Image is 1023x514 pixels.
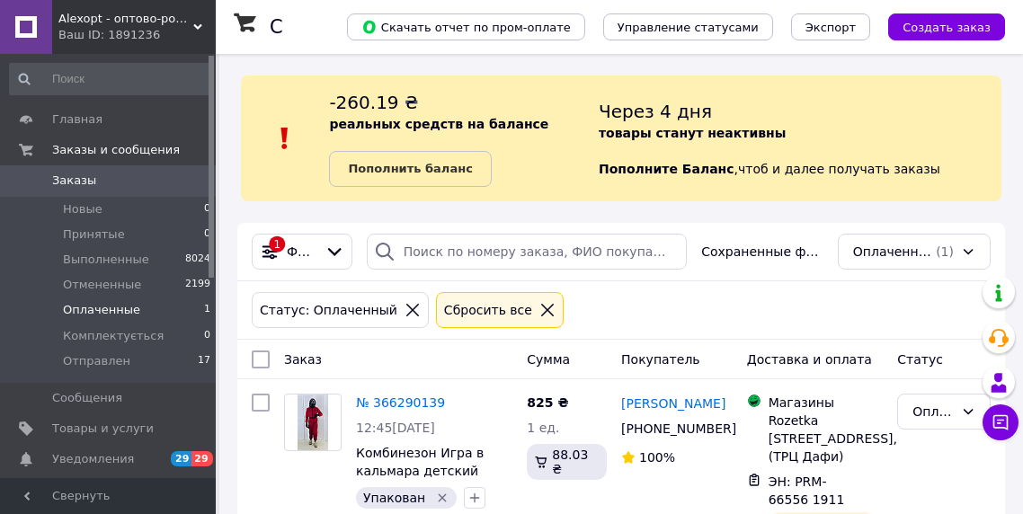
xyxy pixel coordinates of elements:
[198,353,210,369] span: 17
[271,125,298,152] img: :exclamation:
[284,352,322,367] span: Заказ
[527,421,559,435] span: 1 ед.
[52,451,134,467] span: Уведомления
[204,302,210,318] span: 1
[599,126,786,140] b: товары станут неактивны
[171,451,191,466] span: 29
[329,117,548,131] b: реальных средств на балансе
[356,395,445,410] a: № 366290139
[853,243,932,261] span: Оплаченный
[284,394,342,451] a: Фото товару
[191,451,212,466] span: 29
[63,302,140,318] span: Оплаченные
[701,243,823,261] span: Сохраненные фильтры:
[298,394,328,450] img: Фото товару
[270,16,424,38] h1: Список заказов
[52,421,154,437] span: Товары и услуги
[599,162,734,176] b: Пополните Баланс
[204,328,210,344] span: 0
[769,474,845,507] span: ЭН: PRM-66556 1911
[287,243,317,261] span: Фильтры
[621,421,736,436] span: [PHONE_NUMBER]
[618,21,759,34] span: Управление статусами
[912,402,954,421] div: Оплаченный
[527,352,570,367] span: Сумма
[769,430,884,465] div: [STREET_ADDRESS], (ТРЦ Дафи)
[621,394,725,412] a: [PERSON_NAME]
[63,353,130,369] span: Отправлен
[603,13,773,40] button: Управление статусами
[747,352,872,367] span: Доставка и оплата
[63,201,102,217] span: Новые
[356,446,484,496] a: Комбинезон Игра в кальмара детский треугольник
[897,352,943,367] span: Статус
[347,13,585,40] button: Скачать отчет по пром-оплате
[599,90,1001,187] div: , чтоб и далее получать заказы
[791,13,870,40] button: Экспорт
[356,421,435,435] span: 12:45[DATE]
[621,352,700,367] span: Покупатель
[348,162,472,175] b: Пополнить баланс
[903,21,991,34] span: Создать заказ
[769,394,884,430] div: Магазины Rozetka
[527,395,568,410] span: 825 ₴
[63,226,125,243] span: Принятые
[361,19,571,35] span: Скачать отчет по пром-оплате
[58,11,193,27] span: Alexopt - оптово-розничные продажи
[363,491,425,505] span: Упакован
[599,101,712,122] span: Через 4 дня
[435,491,449,505] svg: Удалить метку
[367,234,687,270] input: Поиск по номеру заказа, ФИО покупателя, номеру телефона, Email, номеру накладной
[440,300,536,320] div: Сбросить все
[329,92,418,113] span: -260.19 ₴
[63,328,164,344] span: Комплектується
[63,252,149,268] span: Выполненные
[185,252,210,268] span: 8024
[805,21,856,34] span: Экспорт
[527,444,607,480] div: 88.03 ₴
[52,111,102,128] span: Главная
[52,142,180,158] span: Заказы и сообщения
[185,277,210,293] span: 2199
[204,226,210,243] span: 0
[9,63,212,95] input: Поиск
[639,450,675,465] span: 100%
[983,404,1019,440] button: Чат с покупателем
[870,19,1005,33] a: Создать заказ
[936,244,954,259] span: (1)
[52,390,122,406] span: Сообщения
[329,151,491,187] a: Пополнить баланс
[888,13,1005,40] button: Создать заказ
[52,173,96,189] span: Заказы
[256,300,401,320] div: Статус: Оплаченный
[58,27,216,43] div: Ваш ID: 1891236
[204,201,210,217] span: 0
[63,277,141,293] span: Отмененные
